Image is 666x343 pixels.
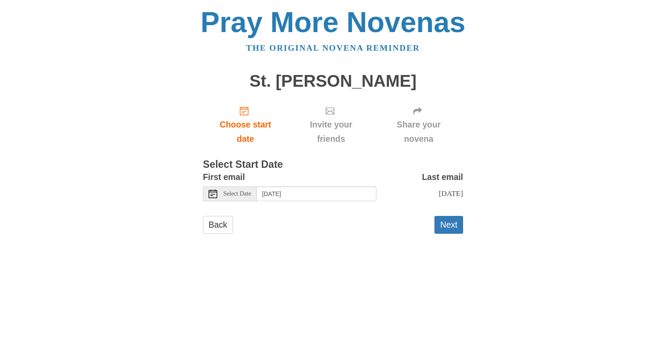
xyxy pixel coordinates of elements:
h3: Select Start Date [203,159,463,170]
h1: St. [PERSON_NAME] [203,72,463,91]
a: Pray More Novenas [201,6,466,38]
span: Select Date [223,191,251,197]
span: Share your novena [383,118,454,146]
div: Click "Next" to confirm your start date first. [374,99,463,150]
a: Choose start date [203,99,288,150]
a: The original novena reminder [246,43,420,52]
span: Choose start date [212,118,279,146]
button: Next [434,216,463,234]
span: [DATE] [439,189,463,198]
label: Last email [422,170,463,184]
a: Back [203,216,233,234]
span: Invite your friends [297,118,366,146]
label: First email [203,170,245,184]
div: Click "Next" to confirm your start date first. [288,99,374,150]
